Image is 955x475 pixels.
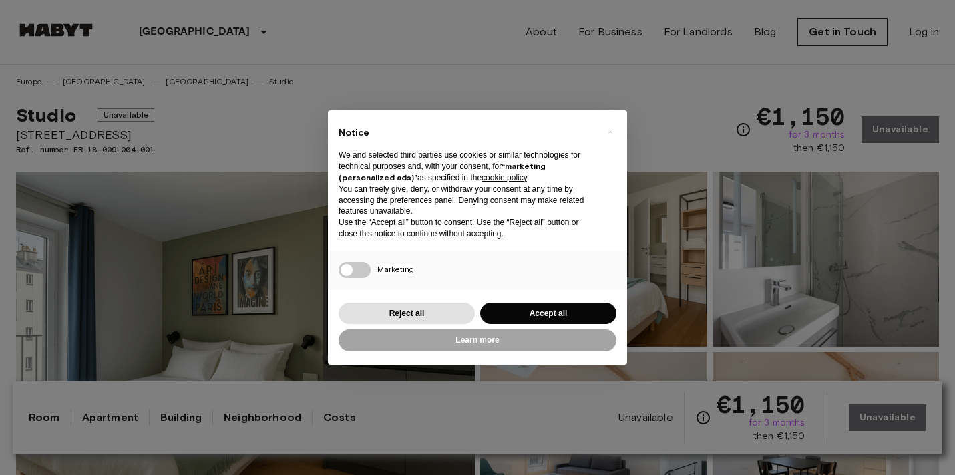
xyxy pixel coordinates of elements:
button: Accept all [480,303,616,325]
a: cookie policy [482,173,527,182]
h2: Notice [339,126,595,140]
span: Marketing [377,264,414,274]
button: Learn more [339,329,616,351]
button: Reject all [339,303,475,325]
p: Use the “Accept all” button to consent. Use the “Reject all” button or close this notice to conti... [339,217,595,240]
button: Close this notice [599,121,620,142]
p: You can freely give, deny, or withdraw your consent at any time by accessing the preferences pane... [339,184,595,217]
span: × [608,124,612,140]
p: We and selected third parties use cookies or similar technologies for technical purposes and, wit... [339,150,595,183]
strong: “marketing (personalized ads)” [339,161,546,182]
